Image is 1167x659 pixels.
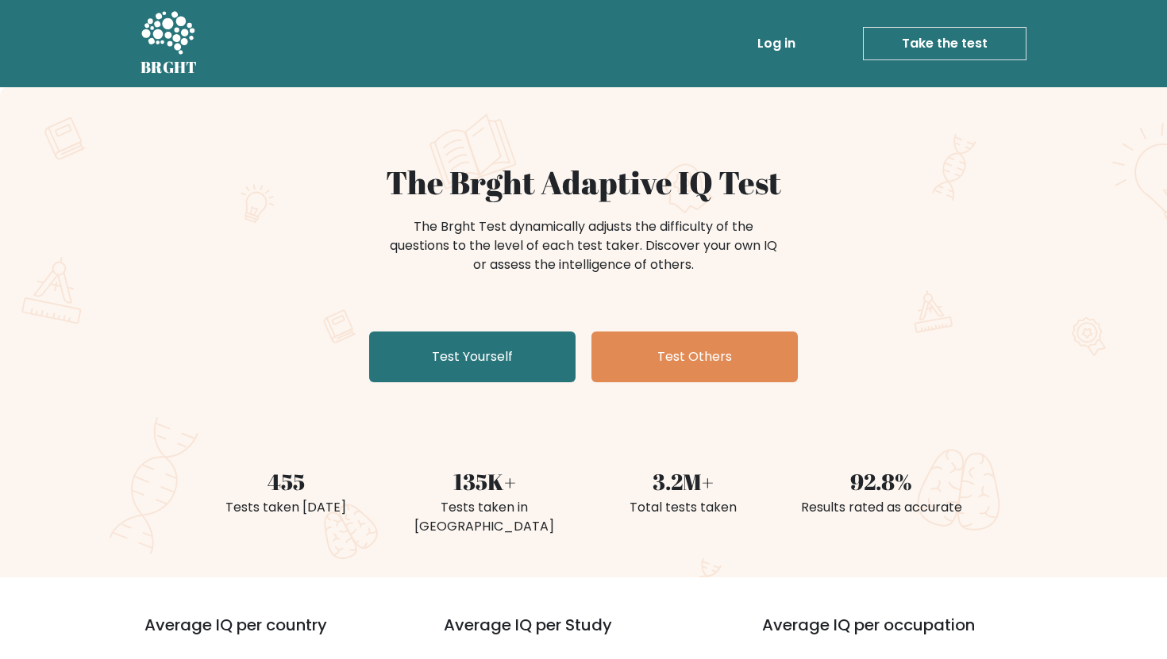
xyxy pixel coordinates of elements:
div: The Brght Test dynamically adjusts the difficulty of the questions to the level of each test take... [385,217,782,274]
a: BRGHT [141,6,198,81]
a: Log in [751,28,802,59]
div: 92.8% [791,465,971,498]
div: 455 [196,465,376,498]
div: Total tests taken [593,498,772,517]
h1: The Brght Adaptive IQ Test [196,163,971,201]
h3: Average IQ per country [144,615,387,653]
a: Test Yourself [369,331,576,382]
div: 135K+ [395,465,574,498]
div: 3.2M+ [593,465,772,498]
a: Test Others [591,331,798,382]
div: Tests taken in [GEOGRAPHIC_DATA] [395,498,574,536]
div: Results rated as accurate [791,498,971,517]
div: Tests taken [DATE] [196,498,376,517]
h3: Average IQ per occupation [762,615,1042,653]
h5: BRGHT [141,58,198,77]
h3: Average IQ per Study [444,615,724,653]
a: Take the test [863,27,1026,60]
